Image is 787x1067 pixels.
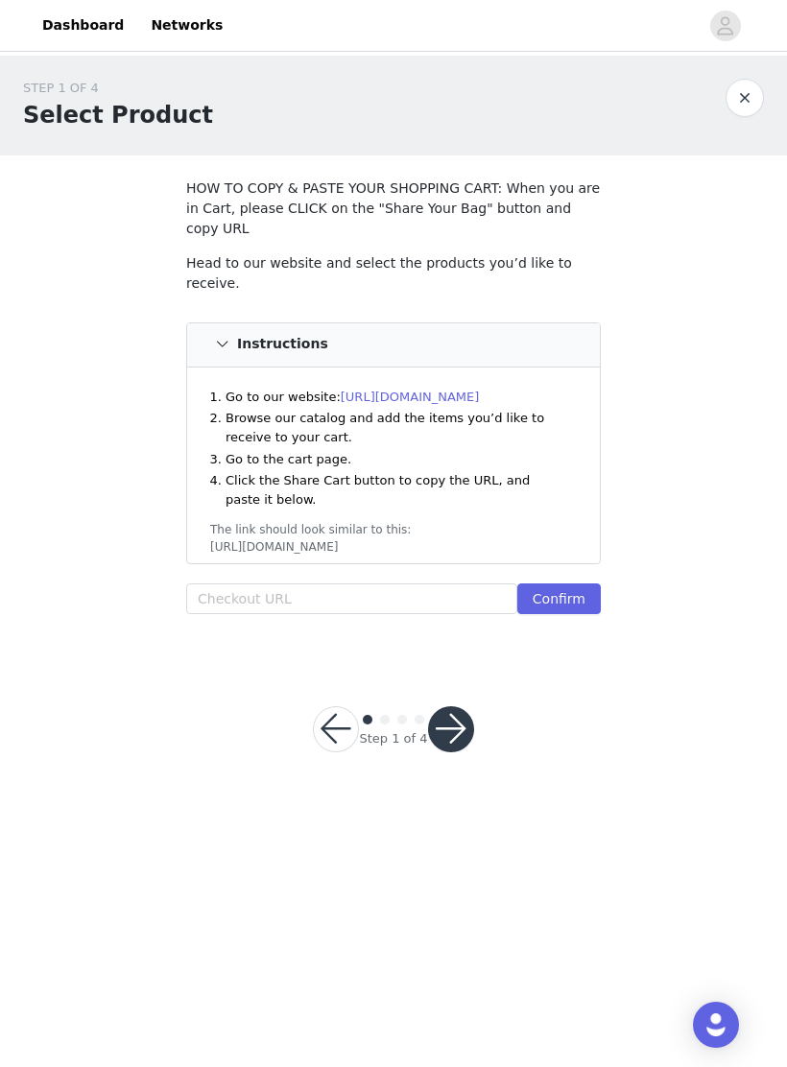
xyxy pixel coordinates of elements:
input: Checkout URL [186,583,517,614]
li: Click the Share Cart button to copy the URL, and paste it below. [226,471,567,509]
li: Browse our catalog and add the items you’d like to receive to your cart. [226,409,567,446]
div: [URL][DOMAIN_NAME] [210,538,577,556]
h1: Select Product [23,98,213,132]
a: [URL][DOMAIN_NAME] [341,390,480,404]
p: HOW TO COPY & PASTE YOUR SHOPPING CART: When you are in Cart, please CLICK on the "Share Your Bag... [186,178,601,239]
button: Confirm [517,583,601,614]
div: The link should look similar to this: [210,521,577,538]
div: Step 1 of 4 [359,729,427,748]
a: Networks [139,4,234,47]
li: Go to our website: [226,388,567,407]
p: Head to our website and select the products you’d like to receive. [186,253,601,294]
div: STEP 1 OF 4 [23,79,213,98]
li: Go to the cart page. [226,450,567,469]
div: Open Intercom Messenger [693,1002,739,1048]
div: avatar [716,11,734,41]
h4: Instructions [237,337,328,352]
a: Dashboard [31,4,135,47]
